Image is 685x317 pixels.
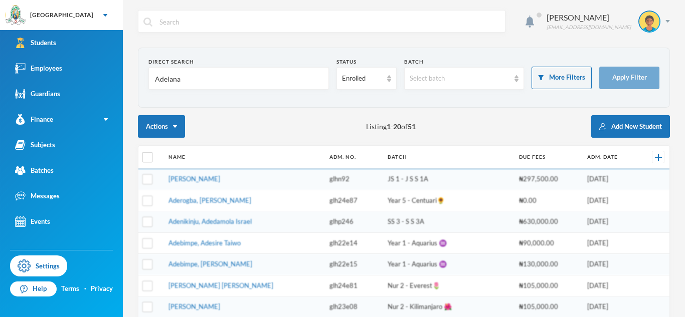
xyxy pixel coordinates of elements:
td: [DATE] [582,275,638,296]
span: Listing - of [366,121,416,132]
img: logo [6,6,26,26]
button: Actions [138,115,185,138]
div: · [84,284,86,294]
td: glhp246 [324,211,383,233]
button: More Filters [532,67,592,89]
td: [DATE] [582,169,638,190]
a: Terms [61,284,79,294]
td: ₦130,000.00 [514,254,582,275]
a: Adebimpe, Adesire Taiwo [168,239,241,247]
div: [GEOGRAPHIC_DATA] [30,11,93,20]
th: Name [163,146,324,169]
b: 1 [387,122,391,131]
div: Batches [15,165,54,176]
div: Students [15,38,56,48]
th: Adm. No. [324,146,383,169]
td: glh24e87 [324,190,383,211]
td: [DATE] [582,190,638,211]
td: glh24e81 [324,275,383,296]
div: Finance [15,114,53,125]
div: Direct Search [148,58,329,66]
td: glhn92 [324,169,383,190]
div: Employees [15,63,62,74]
div: Subjects [15,140,55,150]
td: [DATE] [582,232,638,254]
td: glh22e14 [324,232,383,254]
a: [PERSON_NAME] [PERSON_NAME] [168,281,273,289]
div: Batch [404,58,525,66]
td: ₦105,000.00 [514,275,582,296]
div: [EMAIL_ADDRESS][DOMAIN_NAME] [547,24,631,31]
td: JS 1 - J S S 1A [383,169,515,190]
div: Messages [15,191,60,201]
a: Adenikinju, Adedamola Israel [168,217,252,225]
th: Adm. Date [582,146,638,169]
img: STUDENT [639,12,659,32]
b: 20 [393,122,401,131]
div: [PERSON_NAME] [547,12,631,24]
div: Select batch [410,74,510,84]
a: Help [10,281,57,296]
input: Search [158,11,500,33]
td: Nur 2 - Everest🌷 [383,275,515,296]
a: Adebimpe, [PERSON_NAME] [168,260,252,268]
div: Guardians [15,89,60,99]
div: Enrolled [342,74,382,84]
img: + [655,154,662,161]
td: ₦297,500.00 [514,169,582,190]
td: ₦630,000.00 [514,211,582,233]
button: Apply Filter [599,67,659,89]
td: glh22e15 [324,254,383,275]
b: 51 [408,122,416,131]
td: Year 5 - Centuari🌻 [383,190,515,211]
td: [DATE] [582,211,638,233]
td: Year 1 - Aquarius ♒️ [383,232,515,254]
td: SS 3 - S S 3A [383,211,515,233]
input: Name, Admin No, Phone number, Email Address [154,68,323,90]
td: ₦90,000.00 [514,232,582,254]
td: Year 1 - Aquarius ♒️ [383,254,515,275]
a: Settings [10,255,67,276]
td: ₦0.00 [514,190,582,211]
button: Add New Student [591,115,670,138]
a: Privacy [91,284,113,294]
a: [PERSON_NAME] [168,302,220,310]
div: Events [15,216,50,227]
th: Batch [383,146,515,169]
a: Aderogba, [PERSON_NAME] [168,196,251,204]
a: [PERSON_NAME] [168,175,220,183]
th: Due Fees [514,146,582,169]
td: [DATE] [582,254,638,275]
img: search [143,18,152,27]
div: Status [336,58,397,66]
